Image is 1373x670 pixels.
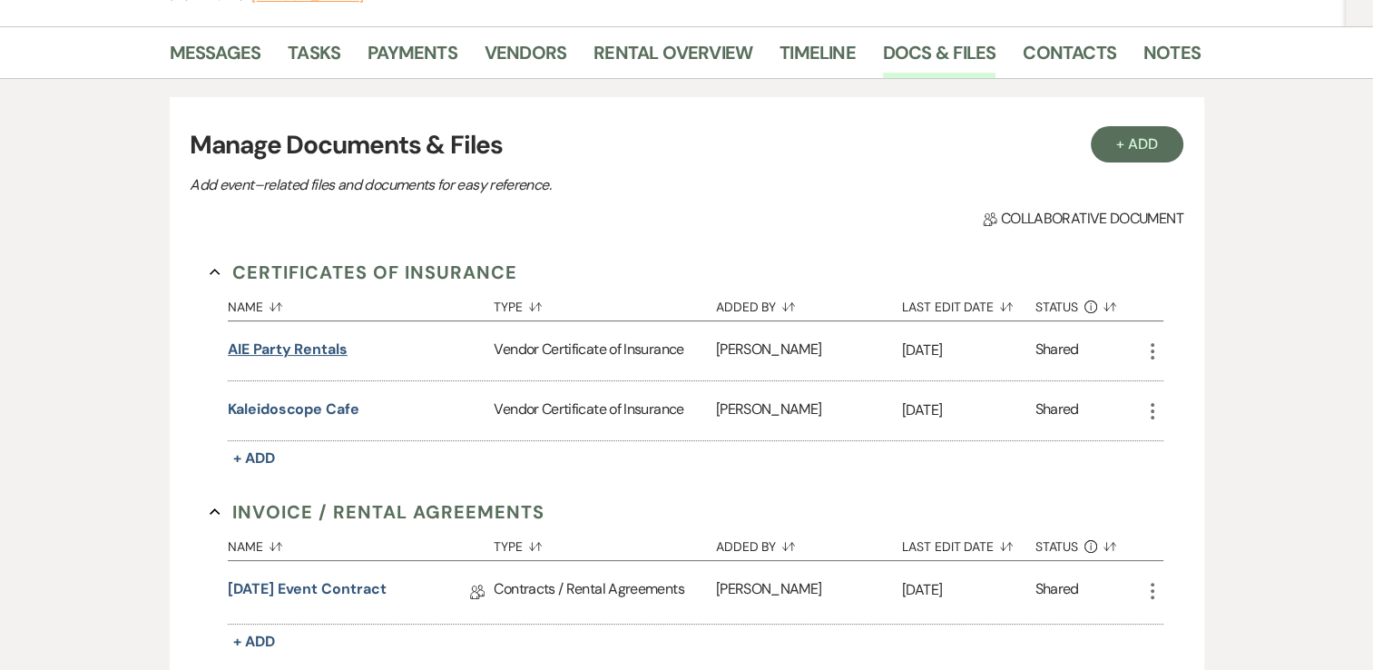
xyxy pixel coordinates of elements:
button: + Add [1091,126,1183,163]
span: Collaborative document [983,208,1182,230]
div: Vendor Certificate of Insurance [494,321,715,380]
button: + Add [228,629,280,655]
div: Shared [1035,339,1079,363]
button: Name [228,286,494,320]
button: Status [1035,526,1142,560]
div: Shared [1035,578,1079,606]
button: Name [228,526,494,560]
p: [DATE] [902,399,1035,422]
button: + Add [228,446,280,471]
a: Timeline [780,38,856,78]
button: Added By [716,526,902,560]
a: Messages [170,38,261,78]
button: AIE Party Rentals [228,339,348,360]
div: [PERSON_NAME] [716,381,902,440]
a: [DATE] event Contract [228,578,386,606]
a: Contacts [1023,38,1116,78]
div: Contracts / Rental Agreements [494,561,715,624]
button: Type [494,286,715,320]
div: [PERSON_NAME] [716,561,902,624]
a: Notes [1143,38,1201,78]
a: Docs & Files [883,38,995,78]
div: Shared [1035,399,1079,423]
button: Kaleidoscope cafe [228,399,359,420]
span: Status [1035,301,1079,313]
a: Tasks [288,38,340,78]
p: Add event–related files and documents for easy reference. [190,173,825,197]
div: Vendor Certificate of Insurance [494,381,715,440]
button: Added By [716,286,902,320]
p: [DATE] [902,339,1035,362]
button: Certificates of Insurance [210,259,517,286]
button: Status [1035,286,1142,320]
p: [DATE] [902,578,1035,602]
a: Rental Overview [593,38,752,78]
div: [PERSON_NAME] [716,321,902,380]
button: Type [494,526,715,560]
a: Payments [368,38,457,78]
span: + Add [233,632,275,651]
button: Last Edit Date [902,526,1035,560]
button: Invoice / Rental Agreements [210,498,544,526]
span: Status [1035,540,1079,553]
a: Vendors [485,38,566,78]
span: + Add [233,448,275,468]
h3: Manage Documents & Files [190,126,1182,164]
button: Last Edit Date [902,286,1035,320]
